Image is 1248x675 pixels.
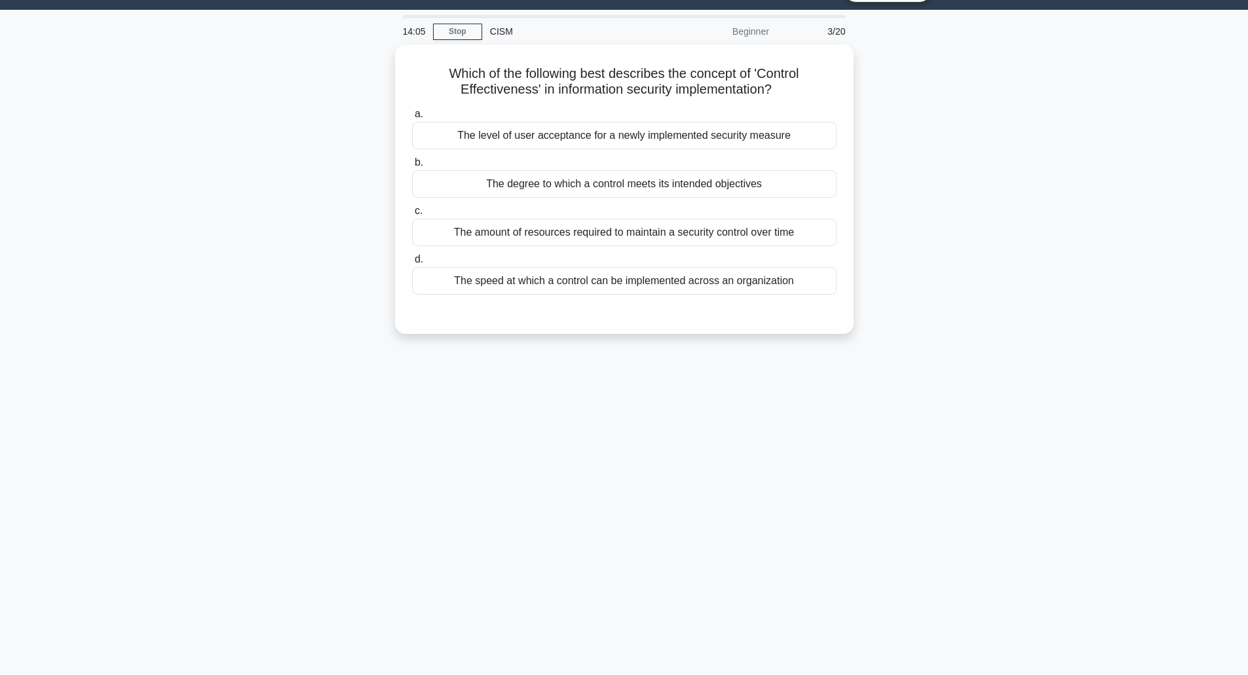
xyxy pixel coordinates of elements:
[415,108,423,119] span: a.
[412,122,837,149] div: The level of user acceptance for a newly implemented security measure
[777,18,854,45] div: 3/20
[433,24,482,40] a: Stop
[415,156,423,168] span: b.
[411,65,838,98] h5: Which of the following best describes the concept of 'Control Effectiveness' in information secur...
[412,170,837,198] div: The degree to which a control meets its intended objectives
[412,219,837,246] div: The amount of resources required to maintain a security control over time
[412,267,837,295] div: The speed at which a control can be implemented across an organization
[415,253,423,265] span: d.
[482,18,662,45] div: CISM
[395,18,433,45] div: 14:05
[415,205,423,216] span: c.
[662,18,777,45] div: Beginner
